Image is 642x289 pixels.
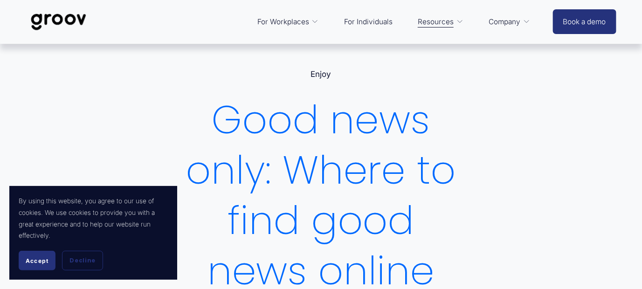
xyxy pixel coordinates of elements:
[311,69,331,79] a: Enjoy
[19,251,55,270] button: Accept
[553,9,616,34] a: Book a demo
[26,7,91,37] img: Groov | Workplace Science Platform | Unlock Performance | Drive Results
[69,256,96,265] span: Decline
[413,11,468,33] a: folder dropdown
[339,11,397,33] a: For Individuals
[9,186,177,280] section: Cookie banner
[418,15,454,28] span: Resources
[484,11,535,33] a: folder dropdown
[62,251,103,270] button: Decline
[26,257,48,264] span: Accept
[257,15,309,28] span: For Workplaces
[253,11,324,33] a: folder dropdown
[19,195,168,241] p: By using this website, you agree to our use of cookies. We use cookies to provide you with a grea...
[489,15,520,28] span: Company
